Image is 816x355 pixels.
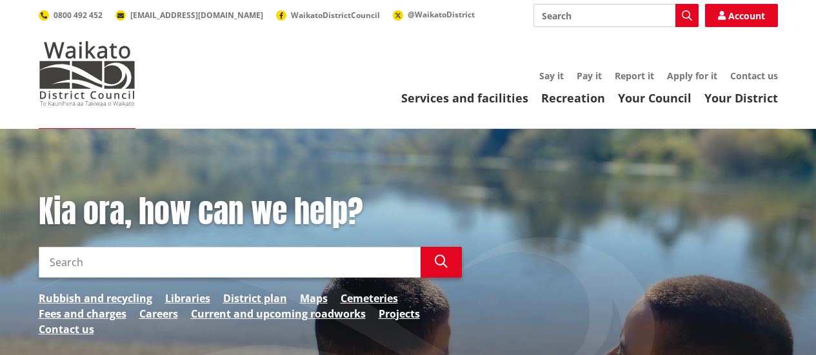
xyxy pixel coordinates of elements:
span: 0800 492 452 [54,10,103,21]
span: [EMAIL_ADDRESS][DOMAIN_NAME] [130,10,263,21]
a: Rubbish and recycling [39,291,152,306]
a: Services and facilities [401,90,528,106]
a: Your District [704,90,778,106]
a: District plan [223,291,287,306]
a: WaikatoDistrictCouncil [276,10,380,21]
img: Waikato District Council - Te Kaunihera aa Takiwaa o Waikato [39,41,135,106]
a: Recreation [541,90,605,106]
a: [EMAIL_ADDRESS][DOMAIN_NAME] [115,10,263,21]
a: Apply for it [667,70,717,82]
a: Account [705,4,778,27]
input: Search input [533,4,699,27]
input: Search input [39,247,421,278]
a: Current and upcoming roadworks [191,306,366,321]
a: Cemeteries [341,291,398,306]
a: Contact us [730,70,778,82]
a: Contact us [39,321,94,337]
a: @WaikatoDistrict [393,9,475,20]
a: Say it [539,70,564,82]
a: Maps [300,291,328,306]
a: Your Council [618,90,692,106]
a: 0800 492 452 [39,10,103,21]
h1: Kia ora, how can we help? [39,193,462,231]
a: Pay it [577,70,602,82]
a: Report it [615,70,654,82]
span: @WaikatoDistrict [408,9,475,20]
a: Libraries [165,291,210,306]
a: Careers [139,306,178,321]
a: Projects [379,306,420,321]
a: Fees and charges [39,306,126,321]
span: WaikatoDistrictCouncil [291,10,380,21]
